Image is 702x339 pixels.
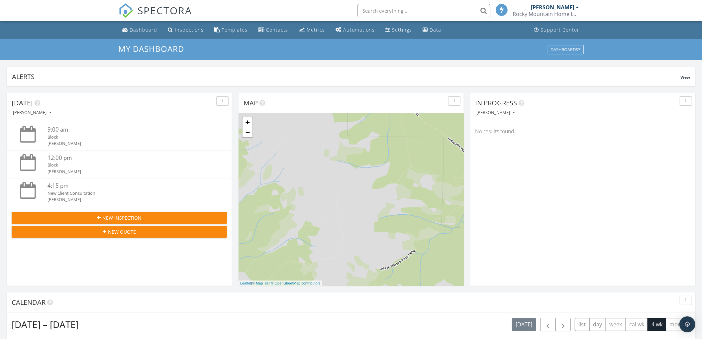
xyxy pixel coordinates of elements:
[679,316,695,332] div: Open Intercom Messenger
[548,45,584,54] button: Dashboards
[12,212,227,224] button: New Inspection
[48,162,209,168] div: Block
[12,108,53,117] button: [PERSON_NAME]
[239,281,322,286] div: |
[138,3,192,17] span: SPECTORA
[606,318,626,331] button: week
[271,281,321,285] a: © OpenStreetMap contributors
[130,27,157,33] div: Dashboard
[12,226,227,238] button: New Quote
[108,228,136,235] span: New Quote
[165,24,207,36] a: Inspections
[575,318,590,331] button: list
[48,190,209,196] div: New Client Consultation
[512,318,536,331] button: [DATE]
[513,11,579,17] div: Rocky Mountain Home Inspections Ltd.
[120,24,160,36] a: Dashboard
[12,98,33,107] span: [DATE]
[48,140,209,147] div: [PERSON_NAME]
[12,72,680,81] div: Alerts
[296,24,328,36] a: Metrics
[383,24,415,36] a: Settings
[266,27,288,33] div: Contacts
[222,27,248,33] div: Templates
[48,196,209,203] div: [PERSON_NAME]
[240,281,251,285] a: Leaflet
[476,110,515,115] div: [PERSON_NAME]
[357,4,490,17] input: Search everything...
[48,154,209,162] div: 12:00 pm
[333,24,378,36] a: Automations (Basic)
[175,27,204,33] div: Inspections
[420,24,444,36] a: Data
[12,318,79,331] h2: [DATE] – [DATE]
[13,110,51,115] div: [PERSON_NAME]
[470,122,695,140] div: No results found
[626,318,648,331] button: cal wk
[252,281,270,285] a: © MapTiler
[48,134,209,140] div: Block
[307,27,325,33] div: Metrics
[532,24,582,36] a: Support Center
[531,4,574,11] div: [PERSON_NAME]
[256,24,291,36] a: Contacts
[648,318,666,331] button: 4 wk
[48,126,209,134] div: 9:00 am
[243,127,252,137] a: Zoom out
[119,9,192,23] a: SPECTORA
[475,108,516,117] button: [PERSON_NAME]
[666,318,690,331] button: month
[48,169,209,175] div: [PERSON_NAME]
[244,98,258,107] span: Map
[555,318,571,331] button: Next
[541,27,580,33] div: Support Center
[551,47,581,52] div: Dashboards
[540,318,556,331] button: Previous
[102,214,142,221] span: New Inspection
[212,24,251,36] a: Templates
[392,27,412,33] div: Settings
[48,182,209,190] div: 4:15 pm
[475,98,517,107] span: In Progress
[243,117,252,127] a: Zoom in
[589,318,606,331] button: day
[344,27,375,33] div: Automations
[119,43,184,54] span: My Dashboard
[12,298,46,307] span: Calendar
[680,74,690,80] span: View
[430,27,442,33] div: Data
[119,3,133,18] img: The Best Home Inspection Software - Spectora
